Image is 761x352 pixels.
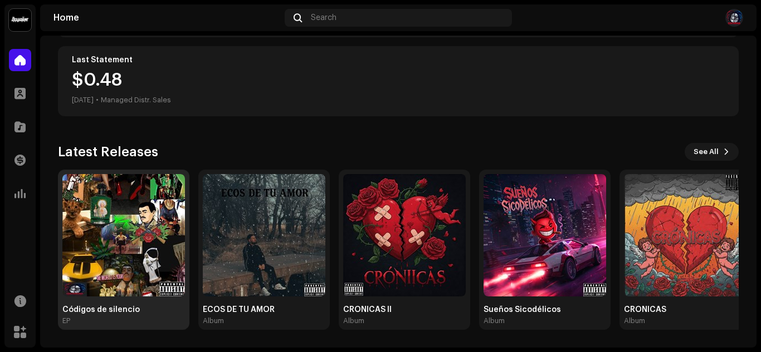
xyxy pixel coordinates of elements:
div: Album [624,316,645,325]
div: Album [343,316,364,325]
img: 62744e59-1e7d-4a6c-b86a-9f2d827de345 [624,174,747,296]
div: Managed Distr. Sales [101,93,171,107]
div: Sueños Sicodélicos [484,305,606,314]
img: 57823807-5965-4f37-8504-9a190b174713 [484,174,606,296]
div: Album [484,316,505,325]
div: CRÓNICAS [624,305,747,314]
div: Home [53,13,280,22]
img: 3c770979-fc79-40ab-83d4-63fd9f48538f [343,174,466,296]
div: [DATE] [72,93,94,107]
re-o-card-value: Last Statement [58,46,739,116]
div: Last Statement [72,56,725,65]
button: See All [685,143,739,161]
div: Códigos de silencio [62,305,185,314]
div: • [96,93,99,107]
img: 10370c6a-d0e2-4592-b8a2-38f444b0ca44 [9,9,31,31]
div: Album [203,316,224,325]
img: 1730a4ec-fd6e-4819-a22c-3040cc754460 [62,174,185,296]
h3: Latest Releases [58,143,158,161]
img: 7e35dd85-3760-4350-b59e-d7cdc298b247 [203,174,325,296]
div: EP [62,316,70,325]
div: CRÓNICAS II [343,305,466,314]
div: ECOS DE TU AMOR [203,305,325,314]
img: 8bb4cde4-edf1-4f0a-abb5-162ca2220c69 [725,9,743,27]
span: See All [694,141,719,163]
span: Search [311,13,336,22]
